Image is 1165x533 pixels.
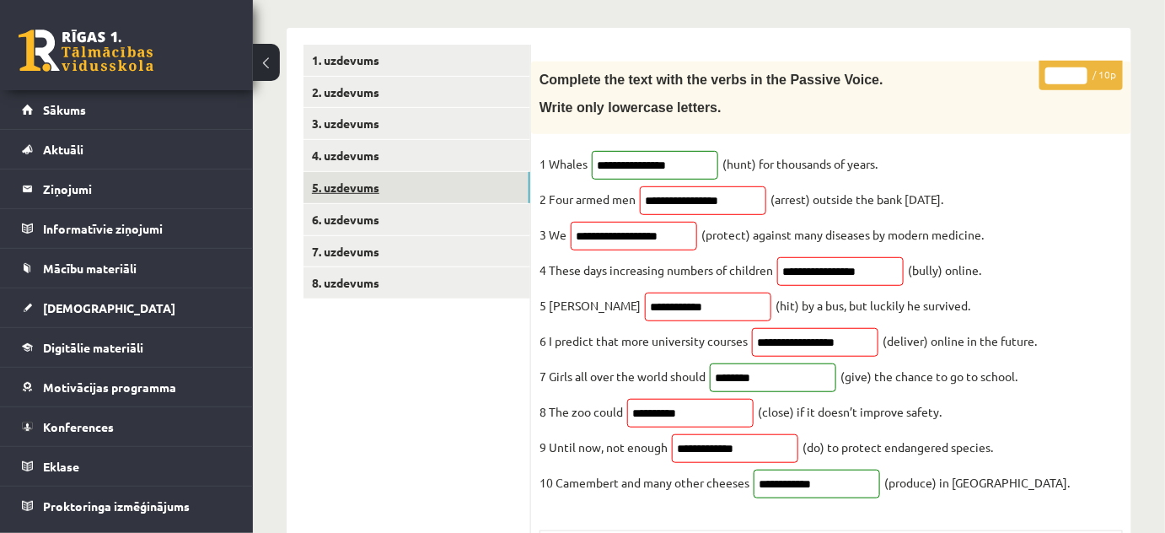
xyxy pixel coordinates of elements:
a: Digitālie materiāli [22,328,232,367]
span: Aktuāli [43,142,83,157]
p: 2 Four armed men [540,186,636,212]
a: 8. uzdevums [303,267,530,299]
legend: Ziņojumi [43,170,232,208]
body: Editor, wiswyg-editor-47024750302820-1757443873-809 [17,17,563,35]
a: 3. uzdevums [303,108,530,139]
span: Digitālie materiāli [43,340,143,355]
span: Mācību materiāli [43,261,137,276]
span: Sākums [43,102,86,117]
p: 7 Girls all over the world should [540,363,706,389]
p: / 10p [1039,61,1123,90]
span: Motivācijas programma [43,380,176,395]
span: Konferences [43,419,114,434]
a: Eklase [22,447,232,486]
a: Konferences [22,407,232,446]
p: 8 The zoo could [540,399,623,424]
a: Sākums [22,90,232,129]
a: 1. uzdevums [303,45,530,76]
fieldset: (hunt) for thousands of years. (arrest) outside the bank [DATE]. (protect) against many diseases ... [540,151,1123,505]
a: 2. uzdevums [303,77,530,108]
p: 3 We [540,222,566,247]
span: Complete the text with the verbs in the Passive Voice. [540,73,883,87]
a: 4. uzdevums [303,140,530,171]
a: 6. uzdevums [303,204,530,235]
a: 7. uzdevums [303,236,530,267]
p: 4 These days increasing numbers of children [540,257,773,283]
a: 5. uzdevums [303,172,530,203]
a: Mācību materiāli [22,249,232,288]
a: [DEMOGRAPHIC_DATA] [22,288,232,327]
p: 5 [PERSON_NAME] [540,293,641,318]
legend: Informatīvie ziņojumi [43,209,232,248]
a: Rīgas 1. Tālmācības vidusskola [19,30,153,72]
p: 9 Until now, not enough [540,434,668,460]
a: Proktoringa izmēģinājums [22,487,232,525]
a: Aktuāli [22,130,232,169]
span: Proktoringa izmēģinājums [43,498,190,514]
a: Informatīvie ziņojumi [22,209,232,248]
p: 1 Whales [540,151,588,176]
span: Write only lowercase letters. [540,100,722,115]
a: Motivācijas programma [22,368,232,406]
a: Ziņojumi [22,170,232,208]
p: 6 I predict that more university courses [540,328,748,353]
span: Eklase [43,459,79,474]
span: [DEMOGRAPHIC_DATA] [43,300,175,315]
p: 10 Camembert and many other cheeses [540,470,749,495]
